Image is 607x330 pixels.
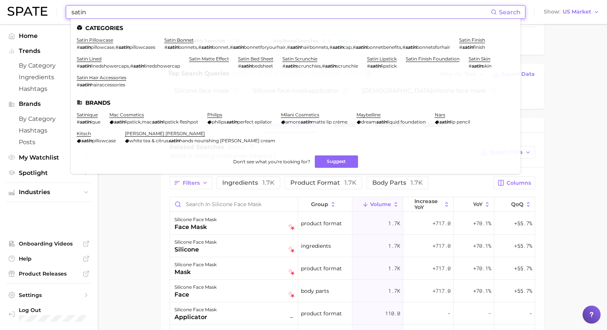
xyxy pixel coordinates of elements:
span: bonnetbenefits [367,44,401,50]
span: body parts [372,179,423,186]
em: satin [405,44,416,50]
a: by Category [6,60,92,71]
a: satin hair accessories [77,75,126,80]
span: Settings [19,292,79,298]
span: YoY [473,201,483,207]
em: satin [462,44,473,50]
span: # [115,44,118,50]
button: Industries [6,187,92,198]
button: group [298,197,352,212]
span: Search [499,9,521,16]
div: silicone face mask [175,260,217,269]
span: perfect epilator [237,119,272,125]
a: Onboarding Videos [6,238,92,249]
a: Spotlight [6,167,92,179]
em: satin [226,119,237,125]
div: silicone face mask [175,305,217,314]
em: satin [356,44,367,50]
img: falling star [288,246,295,253]
span: finish [473,44,485,50]
span: cap [343,44,352,50]
em: satin [201,44,212,50]
a: satin pillowcase [77,37,113,43]
em: satin [472,63,483,69]
span: +717.0 [432,286,451,295]
span: bonnet [212,44,229,50]
a: Ingredients [6,71,92,83]
div: , [109,119,198,125]
span: Show [544,10,560,14]
li: Categories [77,25,514,31]
span: product format [290,179,357,186]
a: kitsch [77,131,91,136]
span: # [198,44,201,50]
span: # [130,63,133,69]
a: satin bed sheet [238,56,273,62]
span: - [448,309,451,318]
span: Don't see what you're looking for? [233,159,310,164]
span: product format [301,309,342,318]
button: Suggest [315,155,358,168]
span: by Category [19,62,79,69]
span: 1.7k [263,179,275,186]
span: Columns [507,180,531,186]
em: satin [168,138,179,143]
div: , [282,63,358,69]
em: satin [285,63,296,69]
button: silicone face maskmaskfalling starproduct format1.7k+717.0+70.1%+55.7% [170,257,535,280]
span: # [164,44,167,50]
div: silicone face mask [175,283,217,292]
span: # [459,44,462,50]
span: scrunchies [296,63,321,69]
span: by Category [19,115,79,122]
span: Product Releases [19,270,79,277]
em: satin [167,44,178,50]
em: satin [300,119,311,125]
button: Filters [170,176,212,189]
em: satin [332,44,343,50]
span: Ingredients [19,74,79,81]
span: +717.0 [432,264,451,273]
span: Onboarding Videos [19,240,79,247]
div: , [77,44,155,50]
em: satin [439,119,450,125]
span: Brands [19,101,79,107]
div: silicone face mask [175,215,217,224]
a: Posts [6,136,92,148]
em: satin [80,63,91,69]
a: satin lipstick [367,56,397,62]
span: # [287,44,290,50]
span: Posts [19,139,79,146]
span: dream [361,119,376,125]
span: Home [19,32,79,39]
em: satin [370,63,381,69]
span: Spotlight [19,169,79,176]
span: +55.7% [514,264,532,273]
em: satin [376,119,387,125]
span: ique [91,119,100,125]
input: Search in silicone face mask [170,197,298,211]
em: satin [233,44,244,50]
span: lipstick [381,63,397,69]
span: # [329,44,332,50]
span: # [77,63,80,69]
a: satin matte effect [189,56,229,62]
span: US Market [563,10,591,14]
span: linedshowercap [144,63,180,69]
span: philips [212,119,226,125]
div: , [77,63,180,69]
span: # [322,63,325,69]
span: My Watchlist [19,154,79,161]
div: face mask [175,223,217,232]
span: skin [483,63,492,69]
a: satin skin [469,56,490,62]
span: bonnetforyourhair [244,44,286,50]
em: satin [152,119,163,125]
em: satin [290,44,301,50]
span: +70.1% [473,219,491,228]
a: philips [207,112,222,118]
span: ingredients [222,179,275,186]
a: My Watchlist [6,152,92,163]
span: hairbonnets [301,44,328,50]
span: - [529,309,532,318]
